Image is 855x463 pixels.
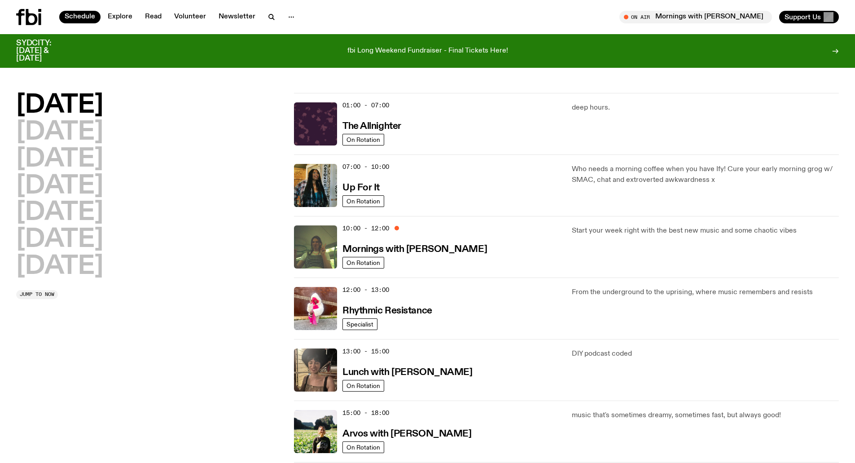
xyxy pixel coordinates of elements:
img: Ify - a Brown Skin girl with black braided twists, looking up to the side with her tongue stickin... [294,164,337,207]
span: On Rotation [346,137,380,143]
a: Volunteer [169,11,211,23]
span: 10:00 - 12:00 [342,224,389,233]
span: Jump to now [20,292,54,297]
button: [DATE] [16,254,103,279]
a: Rhythmic Resistance [342,304,432,316]
a: On Rotation [342,257,384,269]
span: 12:00 - 13:00 [342,286,389,294]
span: Support Us [785,13,821,21]
img: Jim Kretschmer in a really cute outfit with cute braids, standing on a train holding up a peace s... [294,225,337,269]
p: fbi Long Weekend Fundraiser - Final Tickets Here! [347,47,508,55]
span: On Rotation [346,444,380,451]
p: deep hours. [572,102,839,113]
span: 01:00 - 07:00 [342,101,389,110]
h3: Up For It [342,183,380,193]
h3: Arvos with [PERSON_NAME] [342,429,471,439]
p: music that's sometimes dreamy, sometimes fast, but always good! [572,410,839,421]
a: Read [140,11,167,23]
span: 07:00 - 10:00 [342,163,389,171]
a: On Rotation [342,441,384,453]
a: On Rotation [342,134,384,146]
p: Start your week right with the best new music and some chaotic vibes [572,225,839,236]
h3: Lunch with [PERSON_NAME] [342,368,472,377]
p: DIY podcast coded [572,348,839,359]
h3: SYDCITY: [DATE] & [DATE] [16,40,74,62]
button: [DATE] [16,93,103,118]
button: [DATE] [16,227,103,252]
span: 13:00 - 15:00 [342,347,389,356]
p: Who needs a morning coffee when you have Ify! Cure your early morning grog w/ SMAC, chat and extr... [572,164,839,185]
a: Schedule [59,11,101,23]
a: Mornings with [PERSON_NAME] [342,243,487,254]
img: Bri is smiling and wearing a black t-shirt. She is standing in front of a lush, green field. Ther... [294,410,337,453]
span: 15:00 - 18:00 [342,409,389,417]
span: Specialist [346,321,373,328]
a: On Rotation [342,195,384,207]
a: The Allnighter [342,120,401,131]
span: On Rotation [346,198,380,205]
button: Support Us [779,11,839,23]
button: [DATE] [16,174,103,199]
a: Explore [102,11,138,23]
button: [DATE] [16,200,103,225]
h3: Mornings with [PERSON_NAME] [342,245,487,254]
a: Specialist [342,318,377,330]
h3: The Allnighter [342,122,401,131]
button: Jump to now [16,290,58,299]
a: Arvos with [PERSON_NAME] [342,428,471,439]
a: Newsletter [213,11,261,23]
img: Attu crouches on gravel in front of a brown wall. They are wearing a white fur coat with a hood, ... [294,287,337,330]
a: On Rotation [342,380,384,392]
h3: Rhythmic Resistance [342,306,432,316]
button: [DATE] [16,147,103,172]
a: Lunch with [PERSON_NAME] [342,366,472,377]
p: From the underground to the uprising, where music remembers and resists [572,287,839,298]
a: Up For It [342,181,380,193]
button: [DATE] [16,120,103,145]
button: On AirMornings with [PERSON_NAME] / absolute cinema [619,11,772,23]
span: On Rotation [346,383,380,389]
span: On Rotation [346,260,380,266]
